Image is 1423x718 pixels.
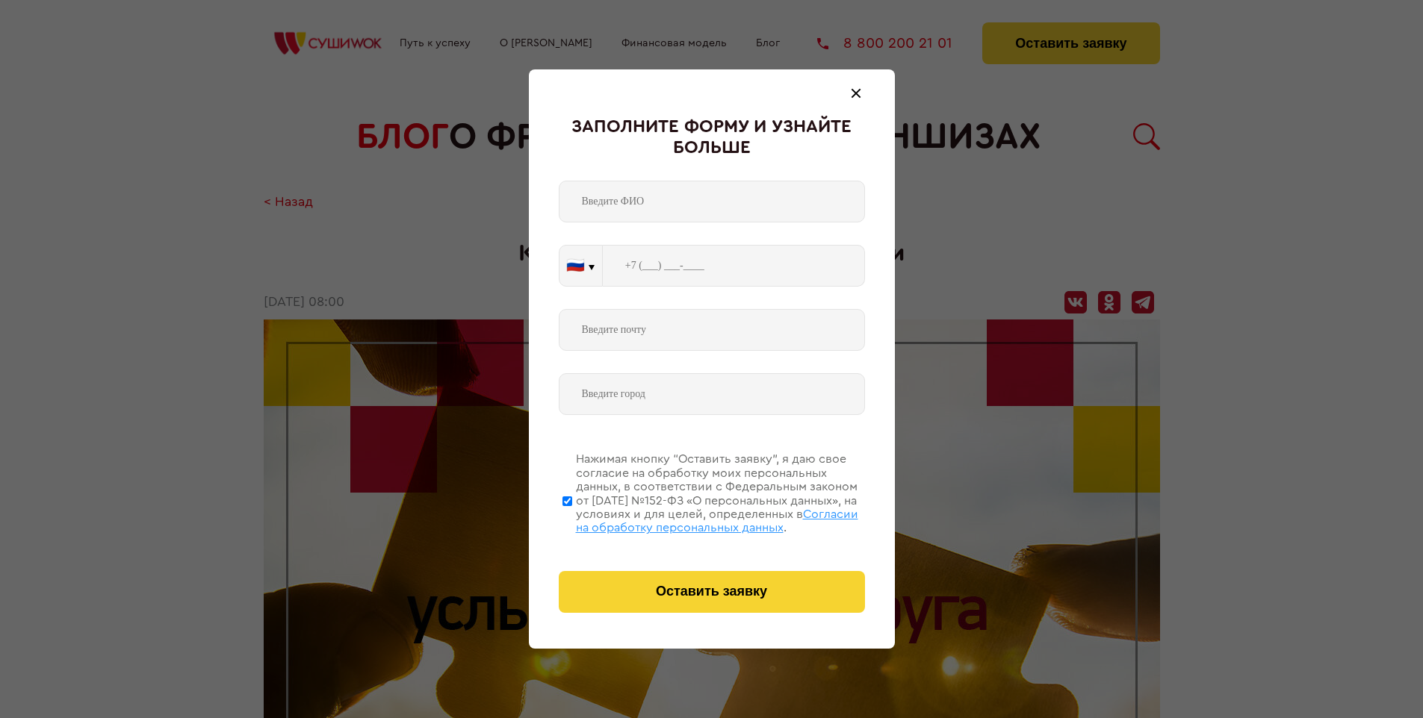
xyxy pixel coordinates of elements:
button: 🇷🇺 [559,246,602,286]
input: +7 (___) ___-____ [603,245,865,287]
span: Согласии на обработку персональных данных [576,508,858,534]
div: Заполните форму и узнайте больше [559,117,865,158]
input: Введите почту [559,309,865,351]
div: Нажимая кнопку “Оставить заявку”, я даю свое согласие на обработку моих персональных данных, в со... [576,452,865,534]
button: Оставить заявку [559,571,865,613]
input: Введите ФИО [559,181,865,222]
input: Введите город [559,373,865,415]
